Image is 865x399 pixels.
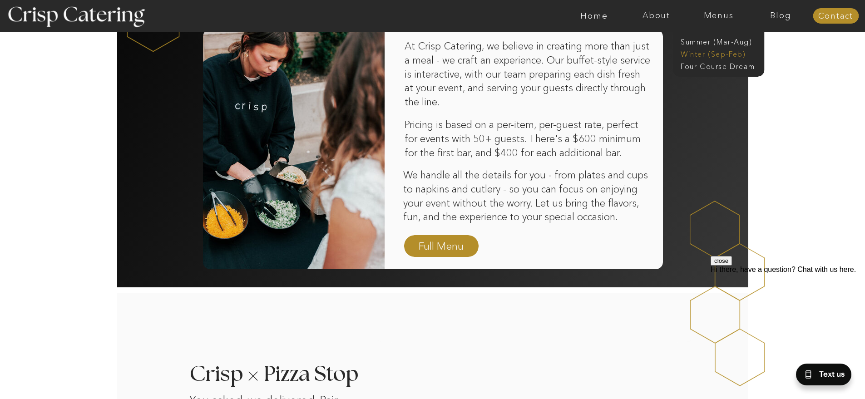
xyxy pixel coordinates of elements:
a: Menus [687,11,750,20]
iframe: podium webchat widget bubble [774,354,865,399]
a: Winter (Sep-Feb) [681,49,755,58]
a: About [625,11,687,20]
p: Pricing is based on a per-item, per-guest rate, perfect for events with 50+ guests. There's a $60... [405,118,651,161]
p: At Crisp Catering, we believe in creating more than just a meal - we craft an experience. Our buf... [405,39,651,126]
a: Home [563,11,625,20]
a: Contact [813,12,859,21]
a: Blog [750,11,812,20]
iframe: podium webchat widget prompt [711,256,865,365]
h3: Crisp Pizza Stop [189,364,373,381]
a: Summer (Mar-Aug) [681,37,762,45]
p: We handle all the details for you - from plates and cups to napkins and cutlery - so you can focu... [403,168,653,225]
a: Four Course Dream [681,61,762,70]
a: Full Menu [415,239,468,255]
